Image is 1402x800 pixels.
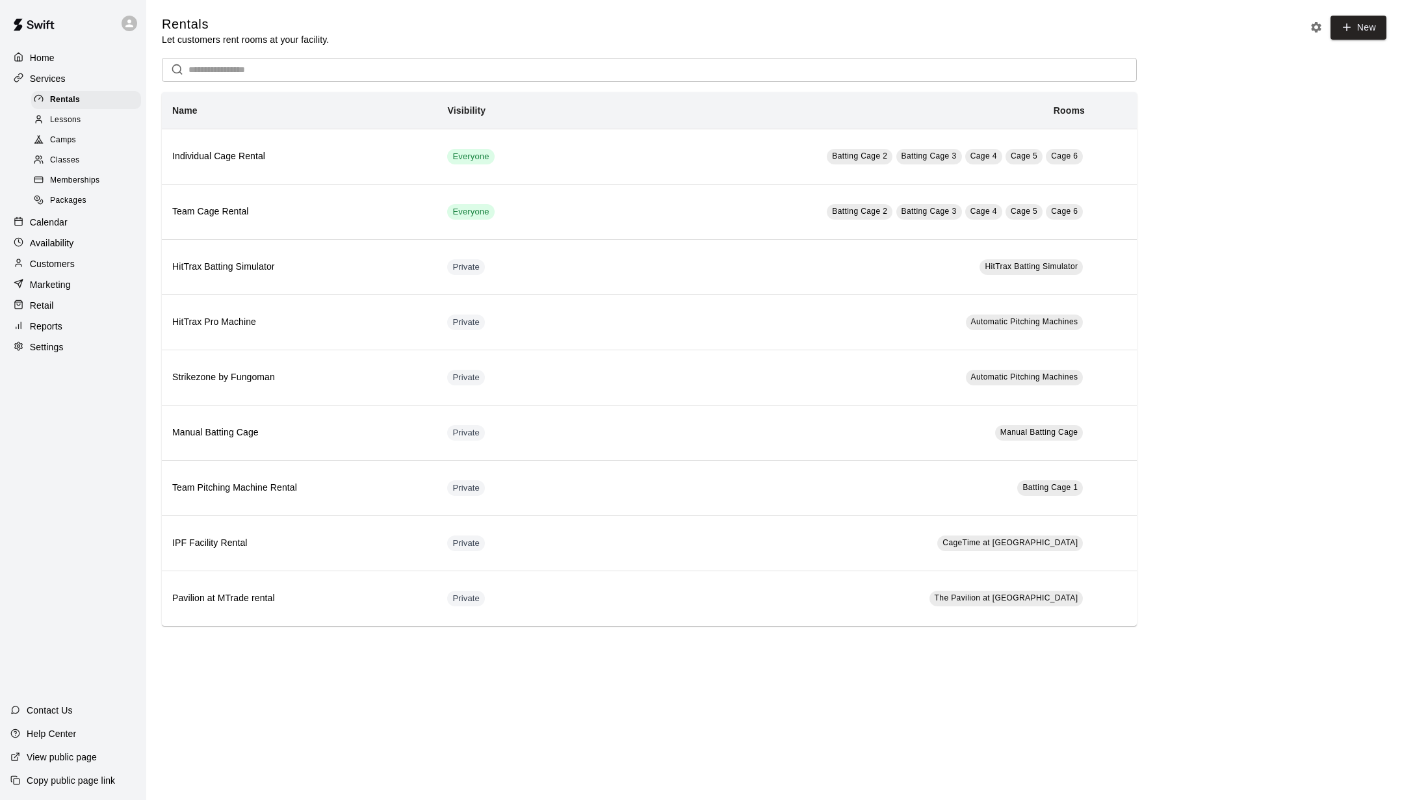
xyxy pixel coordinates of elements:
[447,259,485,275] div: This service is hidden, and can only be accessed via a direct link
[27,774,115,787] p: Copy public page link
[50,154,79,167] span: Classes
[447,370,485,385] div: This service is hidden, and can only be accessed via a direct link
[10,69,136,88] a: Services
[10,213,136,232] a: Calendar
[172,370,426,385] h6: Strikezone by Fungoman
[447,427,485,439] span: Private
[172,536,426,550] h6: IPF Facility Rental
[447,425,485,441] div: This service is hidden, and can only be accessed via a direct link
[31,91,141,109] div: Rentals
[935,593,1078,602] span: The Pavilion at [GEOGRAPHIC_DATA]
[10,48,136,68] a: Home
[50,94,80,107] span: Rentals
[172,426,426,440] h6: Manual Batting Cage
[10,254,136,274] a: Customers
[447,206,494,218] span: Everyone
[10,233,136,253] a: Availability
[447,204,494,220] div: This service is visible to all of your customers
[447,535,485,551] div: This service is hidden, and can only be accessed via a direct link
[971,372,1078,381] span: Automatic Pitching Machines
[30,51,55,64] p: Home
[447,315,485,330] div: This service is hidden, and can only be accessed via a direct link
[10,275,136,294] a: Marketing
[50,174,99,187] span: Memberships
[971,317,1078,326] span: Automatic Pitching Machines
[30,299,54,312] p: Retail
[31,191,146,211] a: Packages
[1000,428,1078,437] span: Manual Batting Cage
[1051,207,1078,216] span: Cage 6
[162,92,1137,626] table: simple table
[30,341,64,354] p: Settings
[172,260,426,274] h6: HitTrax Batting Simulator
[50,194,86,207] span: Packages
[902,151,957,161] span: Batting Cage 3
[1011,151,1037,161] span: Cage 5
[942,538,1078,547] span: CageTime at [GEOGRAPHIC_DATA]
[1331,16,1386,40] a: New
[10,296,136,315] a: Retail
[50,134,76,147] span: Camps
[447,537,485,550] span: Private
[27,751,97,764] p: View public page
[162,16,329,33] h5: Rentals
[31,110,146,130] a: Lessons
[162,33,329,46] p: Let customers rent rooms at your facility.
[985,262,1078,271] span: HitTrax Batting Simulator
[30,320,62,333] p: Reports
[172,105,198,116] b: Name
[832,151,887,161] span: Batting Cage 2
[10,337,136,357] a: Settings
[31,131,146,151] a: Camps
[172,591,426,606] h6: Pavilion at MTrade rental
[30,237,74,250] p: Availability
[172,481,426,495] h6: Team Pitching Machine Rental
[31,192,141,210] div: Packages
[447,105,486,116] b: Visibility
[1011,207,1037,216] span: Cage 5
[30,72,66,85] p: Services
[31,172,141,190] div: Memberships
[447,149,494,164] div: This service is visible to all of your customers
[172,149,426,164] h6: Individual Cage Rental
[30,278,71,291] p: Marketing
[50,114,81,127] span: Lessons
[970,207,997,216] span: Cage 4
[447,372,485,384] span: Private
[172,205,426,219] h6: Team Cage Rental
[447,261,485,274] span: Private
[31,151,141,170] div: Classes
[447,593,485,605] span: Private
[31,111,141,129] div: Lessons
[31,131,141,149] div: Camps
[1022,483,1078,492] span: Batting Cage 1
[1054,105,1085,116] b: Rooms
[1306,18,1326,37] button: Rental settings
[31,151,146,171] a: Classes
[31,171,146,191] a: Memberships
[27,704,73,717] p: Contact Us
[447,480,485,496] div: This service is hidden, and can only be accessed via a direct link
[447,591,485,606] div: This service is hidden, and can only be accessed via a direct link
[832,207,887,216] span: Batting Cage 2
[447,482,485,495] span: Private
[27,727,76,740] p: Help Center
[30,257,75,270] p: Customers
[30,216,68,229] p: Calendar
[902,207,957,216] span: Batting Cage 3
[447,151,494,163] span: Everyone
[10,316,136,336] a: Reports
[1051,151,1078,161] span: Cage 6
[447,316,485,329] span: Private
[172,315,426,329] h6: HitTrax Pro Machine
[31,90,146,110] a: Rentals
